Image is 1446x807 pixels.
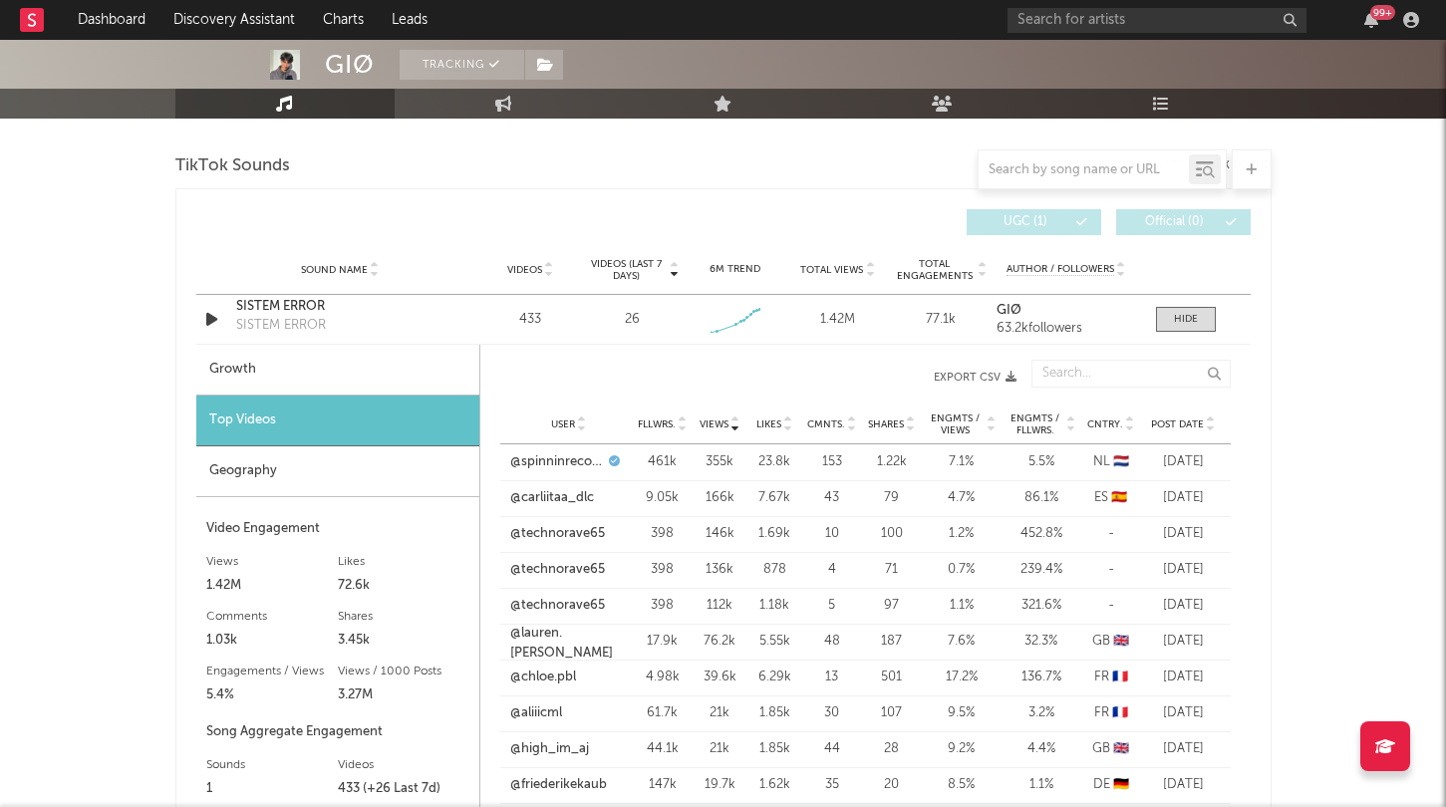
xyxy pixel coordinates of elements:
span: Post Date [1151,418,1204,430]
span: Videos [507,264,542,276]
button: Export CSV [520,372,1016,384]
a: @aliiicml [510,703,562,723]
div: GB [1086,632,1136,652]
div: 63.2k followers [997,322,1135,336]
span: User [551,418,575,430]
div: Song Aggregate Engagement [206,720,469,744]
div: 17.9k [638,632,688,652]
span: 🇫🇷 [1112,706,1128,719]
span: Fllwrs. [638,418,676,430]
div: 4 [807,560,857,580]
button: Tracking [400,50,524,80]
div: 6M Trend [689,262,781,277]
span: 🇳🇱 [1113,455,1129,468]
div: 4.7 % [927,488,997,508]
div: 35 [807,775,857,795]
a: @high_im_aj [510,739,589,759]
div: 100 [867,524,917,544]
div: 1.03k [206,629,338,653]
div: 3.2 % [1007,703,1076,723]
div: 239.4 % [1007,560,1076,580]
div: - [1086,560,1136,580]
div: 48 [807,632,857,652]
div: 21k [698,703,742,723]
div: 9.05k [638,488,688,508]
a: GIØ [997,304,1135,318]
strong: GIØ [997,304,1021,317]
div: 79 [867,488,917,508]
div: GIØ [325,50,375,80]
a: @technorave65 [510,596,605,616]
div: Geography [196,446,479,497]
div: Comments [206,605,338,629]
div: Top Videos [196,396,479,446]
div: 76.2k [698,632,742,652]
div: [DATE] [1146,703,1221,723]
div: 44 [807,739,857,759]
div: ES [1086,488,1136,508]
button: UGC(1) [967,209,1101,235]
span: Cmnts. [807,418,845,430]
div: Shares [338,605,469,629]
div: - [1086,596,1136,616]
div: Growth [196,345,479,396]
span: 🇬🇧 [1113,742,1129,755]
div: 0.7 % [927,560,997,580]
div: 398 [638,560,688,580]
div: 112k [698,596,742,616]
div: 19.7k [698,775,742,795]
div: [DATE] [1146,596,1221,616]
div: [DATE] [1146,775,1221,795]
div: 1.1 % [1007,775,1076,795]
div: FR [1086,703,1136,723]
span: Views [700,418,728,430]
div: 433 (+26 Last 7d) [338,777,469,801]
div: 1.42M [206,574,338,598]
div: [DATE] [1146,739,1221,759]
div: 39.6k [698,668,742,687]
div: Videos [338,753,469,777]
div: 166k [698,488,742,508]
div: 136k [698,560,742,580]
span: Author / Followers [1007,263,1114,276]
div: 187 [867,632,917,652]
div: 20 [867,775,917,795]
div: 32.3 % [1007,632,1076,652]
div: 21k [698,739,742,759]
span: Engmts / Fllwrs. [1007,412,1064,436]
div: [DATE] [1146,488,1221,508]
span: 🇪🇸 [1111,491,1127,504]
div: 5.55k [752,632,797,652]
div: 13 [807,668,857,687]
a: @chloe.pbl [510,668,576,687]
div: 97 [867,596,917,616]
div: Views / 1000 Posts [338,660,469,683]
span: 🇫🇷 [1112,671,1128,683]
a: @lauren.[PERSON_NAME] [510,624,628,663]
div: 1 [206,777,338,801]
div: 26 [625,310,640,330]
div: 153 [807,452,857,472]
div: 7.6 % [927,632,997,652]
div: 1.62k [752,775,797,795]
div: Video Engagement [206,517,469,541]
div: DE [1086,775,1136,795]
div: [DATE] [1146,632,1221,652]
div: 1.69k [752,524,797,544]
div: - [1086,524,1136,544]
span: Likes [756,418,781,430]
div: 43 [807,488,857,508]
a: @technorave65 [510,560,605,580]
div: GB [1086,739,1136,759]
a: @spinninrecords [510,452,604,472]
div: 1.22k [867,452,917,472]
div: 10 [807,524,857,544]
div: 6.29k [752,668,797,687]
span: Shares [868,418,904,430]
div: Sounds [206,753,338,777]
a: @carliitaa_dlc [510,488,594,508]
a: SISTEM ERROR [236,297,444,317]
div: [DATE] [1146,452,1221,472]
div: 71 [867,560,917,580]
